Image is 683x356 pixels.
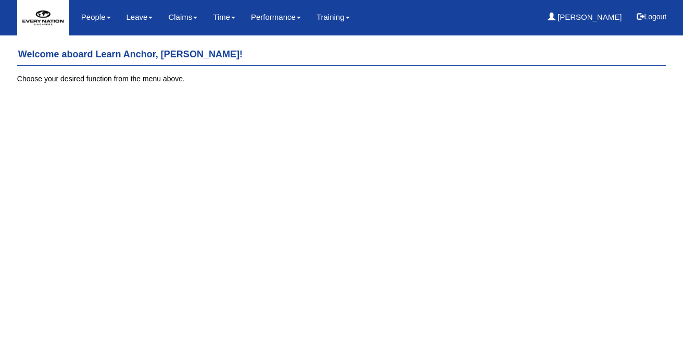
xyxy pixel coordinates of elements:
a: Training [317,5,350,29]
p: Choose your desired function from the menu above. [17,73,666,84]
a: Performance [251,5,301,29]
button: Logout [629,4,674,29]
a: Claims [168,5,197,29]
a: [PERSON_NAME] [548,5,622,29]
a: Leave [127,5,153,29]
h4: Welcome aboard Learn Anchor, [PERSON_NAME]! [17,44,666,66]
a: Time [213,5,235,29]
img: 2Q== [17,1,69,35]
a: People [81,5,111,29]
